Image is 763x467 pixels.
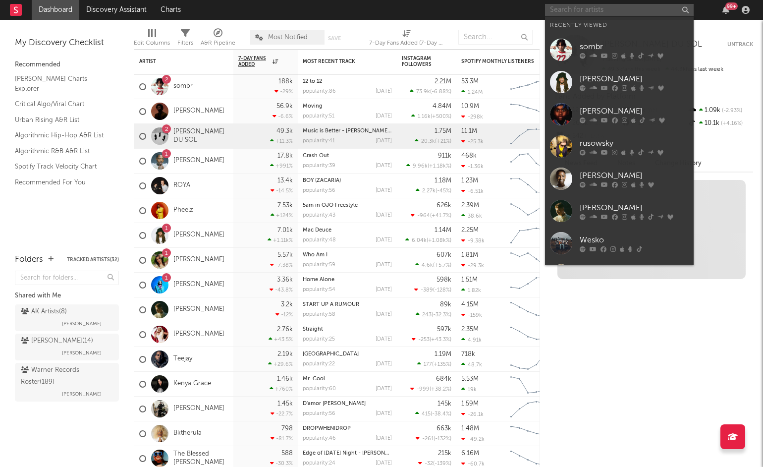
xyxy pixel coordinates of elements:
[461,301,479,308] div: 4.15M
[506,74,550,99] svg: Chart title
[418,460,451,467] div: ( )
[461,177,478,184] div: 1.23M
[545,34,694,66] a: sombr
[461,153,477,159] div: 468k
[421,139,435,144] span: 20.3k
[303,277,392,283] div: Home Alone
[406,163,451,169] div: ( )
[720,108,742,114] span: -2.93 %
[303,178,392,183] div: BOY (ZACARIA)
[21,364,110,388] div: Warner Records Roster ( 189 )
[62,318,102,330] span: [PERSON_NAME]
[173,405,224,413] a: [PERSON_NAME]
[437,401,451,407] div: 145k
[271,212,293,219] div: +124 %
[281,301,293,308] div: 3.2k
[376,461,392,466] div: [DATE]
[412,238,427,243] span: 6.04k
[270,386,293,392] div: +760 %
[21,306,67,318] div: AK Artists ( 8 )
[303,58,377,64] div: Most Recent Track
[303,228,331,233] a: Mac Deuce
[303,287,335,292] div: popularity: 54
[303,188,335,193] div: popularity: 56
[303,128,392,134] div: Music is Better - RÜFÜS DU SOL Remix
[270,163,293,169] div: +991 %
[303,436,336,441] div: popularity: 46
[415,410,451,417] div: ( )
[303,228,392,233] div: Mac Deuce
[303,277,334,283] a: Home Alone
[376,361,392,367] div: [DATE]
[376,89,392,94] div: [DATE]
[303,426,392,431] div: DROPWHENIDROP
[376,114,392,119] div: [DATE]
[173,429,202,438] a: Bktherula
[580,41,689,53] div: sombr
[431,387,450,392] span: +38.2 %
[303,312,335,317] div: popularity: 58
[580,170,689,181] div: [PERSON_NAME]
[376,436,392,441] div: [DATE]
[201,25,235,54] div: A&R Pipeline
[277,326,293,333] div: 2.76k
[461,337,482,343] div: 4.91k
[580,234,689,246] div: Wesko
[15,177,109,188] a: Recommended For You
[376,138,392,144] div: [DATE]
[303,461,335,466] div: popularity: 24
[461,188,484,194] div: -6.51k
[422,436,434,442] span: -261
[303,351,392,357] div: Abu Dhabi
[21,335,93,347] div: [PERSON_NAME] ( 14 )
[303,401,392,407] div: D'amor traficante
[433,312,450,318] span: -32.3 %
[411,212,451,219] div: ( )
[15,334,119,360] a: [PERSON_NAME](14)[PERSON_NAME]
[15,161,109,172] a: Spotify Track Velocity Chart
[719,121,743,126] span: +4.16 %
[376,386,392,392] div: [DATE]
[173,305,224,314] a: [PERSON_NAME]
[376,213,392,218] div: [DATE]
[545,259,694,292] a: Bktherula
[173,157,224,165] a: [PERSON_NAME]
[461,262,484,269] div: -29.3k
[422,312,432,318] span: 243
[545,66,694,98] a: [PERSON_NAME]
[303,411,335,416] div: popularity: 56
[432,114,450,119] span: +500 %
[506,322,550,347] svg: Chart title
[15,130,109,141] a: Algorithmic Hip-Hop A&R List
[303,79,322,84] a: 12 to 12
[177,37,193,49] div: Filters
[461,252,478,258] div: 1.81M
[328,36,341,41] button: Save
[545,195,694,227] a: [PERSON_NAME]
[461,401,479,407] div: 1.59M
[15,99,109,110] a: Critical Algo/Viral Chart
[271,187,293,194] div: -14.5 %
[461,450,479,457] div: 6.16M
[277,401,293,407] div: 1.45k
[62,388,102,400] span: [PERSON_NAME]
[173,450,228,467] a: The Blessed [PERSON_NAME]
[506,149,550,174] svg: Chart title
[402,56,436,67] div: Instagram Followers
[303,203,392,208] div: 5am in OJO Freestyle
[303,252,327,258] a: Who Am I
[303,327,323,332] a: Straight
[435,177,451,184] div: 1.18M
[437,188,450,194] span: -45 %
[376,312,392,317] div: [DATE]
[416,311,451,318] div: ( )
[277,202,293,209] div: 7.53k
[277,153,293,159] div: 17.8k
[418,337,430,343] span: -253
[303,451,392,456] div: Edge of Saturday Night - Hannah Holland Remix; Extended
[277,252,293,258] div: 5.57k
[277,177,293,184] div: 13.4k
[461,376,479,382] div: 5.53M
[428,238,450,243] span: +1.08k %
[376,262,392,268] div: [DATE]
